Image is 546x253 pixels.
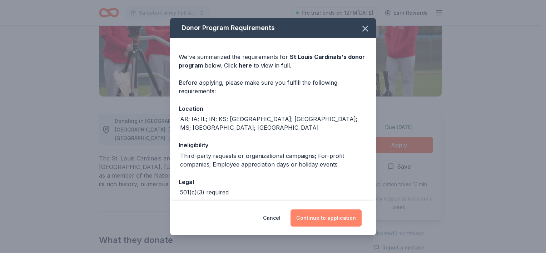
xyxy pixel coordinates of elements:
[170,18,376,38] div: Donor Program Requirements
[291,209,362,227] button: Continue to application
[179,177,367,187] div: Legal
[180,115,367,132] div: AR; IA; IL; IN; KS; [GEOGRAPHIC_DATA]; [GEOGRAPHIC_DATA]; MS; [GEOGRAPHIC_DATA]; [GEOGRAPHIC_DATA]
[179,53,367,70] div: We've summarized the requirements for below. Click to view in full.
[179,104,367,113] div: Location
[179,78,367,95] div: Before applying, please make sure you fulfill the following requirements:
[180,152,367,169] div: Third-party requests or organizational campaigns; For-profit companies; Employee appreciation day...
[239,61,252,70] a: here
[179,140,367,150] div: Ineligibility
[263,209,281,227] button: Cancel
[180,188,229,197] div: 501(c)(3) required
